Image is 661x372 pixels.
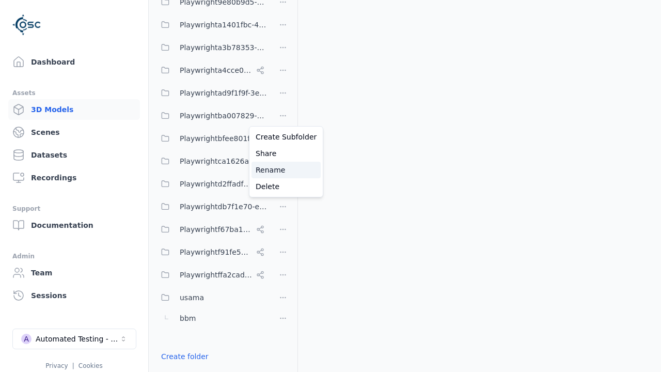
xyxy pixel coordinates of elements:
a: Create Subfolder [251,129,321,145]
a: Delete [251,178,321,195]
a: Share [251,145,321,162]
a: Rename [251,162,321,178]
